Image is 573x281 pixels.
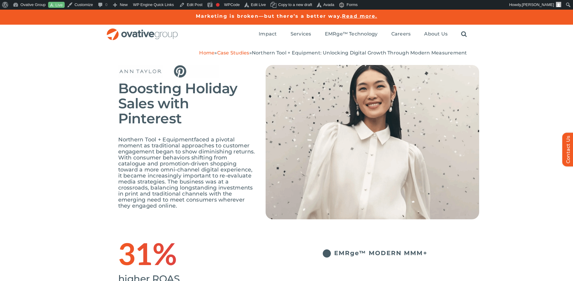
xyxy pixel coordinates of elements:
[522,2,554,7] span: [PERSON_NAME]
[118,80,238,127] span: Boosting Holiday Sales with Pinterest
[48,2,65,8] a: Live
[199,50,214,56] a: Home
[461,31,467,38] a: Search
[216,3,220,7] div: Focus keyphrase not set
[106,28,178,33] a: OG_Full_horizontal_RGB
[291,31,311,37] span: Services
[259,31,277,38] a: Impact
[118,65,163,78] img: Ann Taylor (1)
[334,249,479,257] h5: EMRge™ MODERN MMM+
[196,13,342,19] a: Marketing is broken—but there’s a better way.
[266,65,479,219] img: Ann-Taylor-Top-Image.png
[342,13,377,19] a: Read more.
[118,136,255,209] span: faced a pivotal moment as traditional approaches to customer engagement began to show diminishing...
[424,31,448,37] span: About Us
[174,65,219,78] img: Pinterest
[291,31,311,38] a: Services
[391,31,411,38] a: Careers
[199,50,467,56] span: » »
[391,31,411,37] span: Careers
[252,50,467,56] span: Northern Tool + Equipment: Unlocking Digital Growth Through Modern Measurement
[217,50,249,56] a: Case Studies
[259,31,277,37] span: Impact
[325,31,378,37] span: EMRge™ Technology
[259,25,467,44] nav: Menu
[325,31,378,38] a: EMRge™ Technology
[424,31,448,38] a: About Us
[118,246,299,266] h1: 31%
[118,136,194,143] span: Northern Tool + Equipment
